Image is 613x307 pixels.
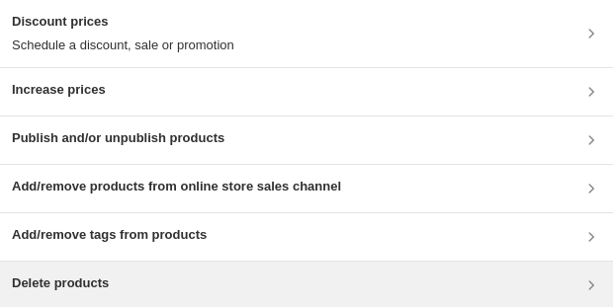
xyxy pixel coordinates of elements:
h3: Add/remove products from online store sales channel [12,177,341,196]
h3: Add/remove tags from products [12,225,207,245]
h3: Publish and/or unpublish products [12,128,224,148]
h3: Discount prices [12,12,234,32]
p: Schedule a discount, sale or promotion [12,36,234,55]
h3: Delete products [12,273,109,293]
h3: Increase prices [12,80,106,100]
